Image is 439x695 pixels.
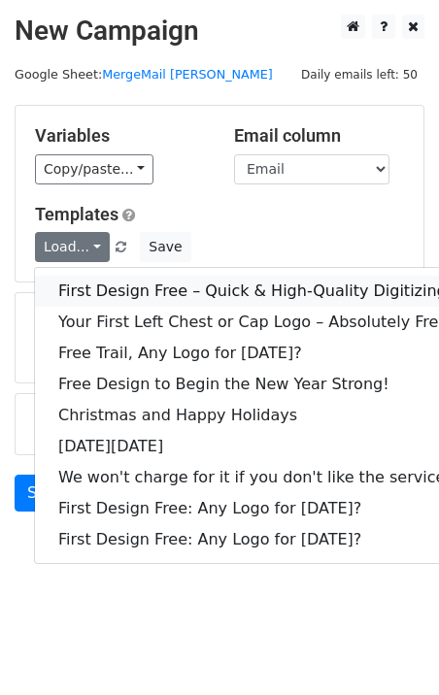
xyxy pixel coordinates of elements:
a: Send [15,475,79,512]
a: Templates [35,204,118,224]
h5: Variables [35,125,205,147]
small: Google Sheet: [15,67,273,82]
h2: New Campaign [15,15,424,48]
iframe: Chat Widget [342,602,439,695]
a: Load... [35,232,110,262]
h5: Email column [234,125,404,147]
a: MergeMail [PERSON_NAME] [102,67,273,82]
a: Daily emails left: 50 [294,67,424,82]
a: Copy/paste... [35,154,153,184]
span: Daily emails left: 50 [294,64,424,85]
button: Save [140,232,190,262]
